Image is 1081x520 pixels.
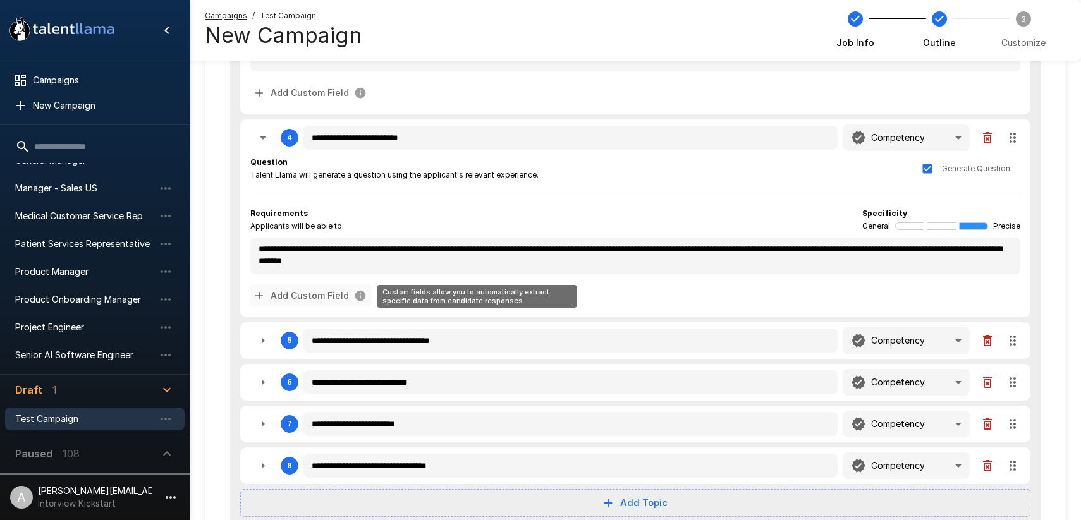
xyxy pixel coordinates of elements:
[923,37,956,49] span: Outline
[250,284,372,308] span: Custom fields allow you to automatically extract specific data from candidate responses.
[993,220,1020,233] span: Precise
[288,461,292,470] div: 8
[205,11,247,20] u: Campaigns
[871,334,925,347] p: Competency
[288,378,292,387] div: 6
[836,37,874,49] span: Job Info
[377,285,577,308] div: Custom fields allow you to automatically extract specific data from candidate responses.
[252,9,255,22] span: /
[250,209,308,218] b: Requirements
[240,364,1030,401] div: 6
[871,376,925,389] p: Competency
[871,459,925,472] p: Competency
[250,82,372,105] span: Custom fields allow you to automatically extract specific data from candidate responses.
[1021,14,1026,23] text: 3
[205,22,362,49] h4: New Campaign
[1001,37,1046,49] span: Customize
[250,169,539,181] span: Talent Llama will generate a question using the applicant's relevant experience.
[862,209,907,218] b: Specificity
[240,489,1030,517] button: Add Topic
[871,418,925,430] p: Competency
[288,420,292,428] div: 7
[240,447,1030,484] div: 8
[250,157,288,167] b: Question
[288,133,292,142] div: 4
[260,9,316,22] span: Test Campaign
[862,220,890,233] span: General
[288,336,292,345] div: 5
[942,162,1010,175] span: Generate Question
[240,322,1030,359] div: 5
[250,220,344,233] span: Applicants will be able to:
[240,119,1030,317] div: 4QuestionTalent Llama will generate a question using the applicant's relevant experience.Generate...
[250,284,372,308] button: Add Custom Field
[250,82,372,105] button: Add Custom Field
[240,406,1030,442] div: 7
[871,131,925,144] p: Competency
